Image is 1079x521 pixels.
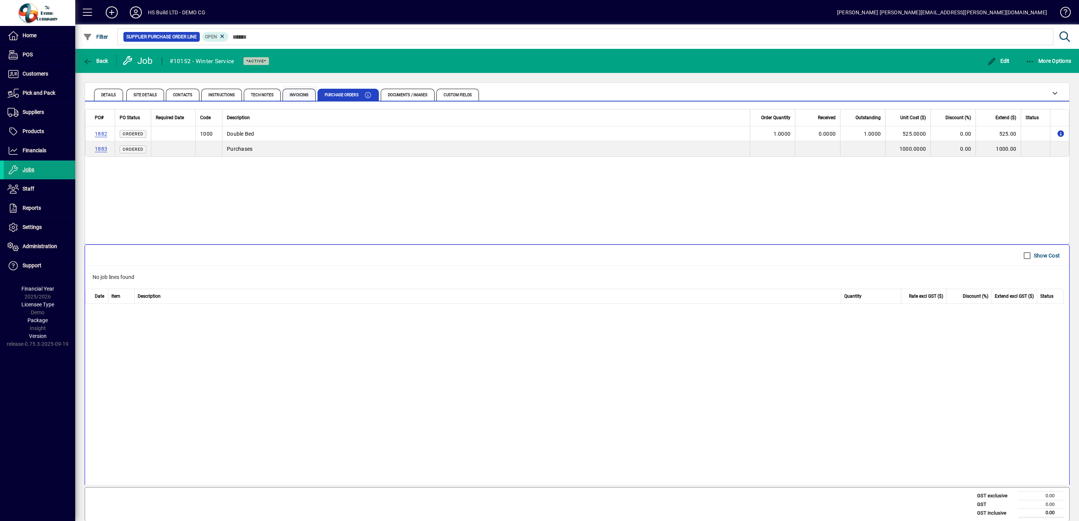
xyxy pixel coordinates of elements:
td: 0.00 [1018,492,1064,500]
button: More Options [1024,54,1073,68]
span: Quantity [844,293,862,300]
span: Status [1026,114,1039,122]
span: Item [111,293,120,300]
span: Status [1040,293,1053,300]
span: PO Status [120,114,140,122]
span: Settings [23,224,42,230]
span: Home [23,32,36,38]
td: GST [973,500,1018,509]
a: Staff [4,180,75,198]
a: Administration [4,237,75,256]
button: Add [100,6,124,19]
a: Settings [4,218,75,237]
a: Home [4,26,75,45]
button: Back [81,54,110,68]
span: Ordered [123,132,143,136]
td: GST exclusive [973,492,1018,500]
td: 0.0000 [795,126,840,141]
button: Profile [124,6,148,19]
span: Unit Cost ($) [900,114,926,122]
a: Suppliers [4,103,75,122]
a: Knowledge Base [1055,2,1070,26]
span: Extend ($) [995,114,1016,122]
div: Job [122,55,154,67]
span: Open [205,34,217,39]
div: [PERSON_NAME] [PERSON_NAME][EMAIL_ADDRESS][PERSON_NAME][DOMAIN_NAME] [837,6,1047,18]
span: Discount (%) [945,114,971,122]
app-page-header-button: Back [75,54,117,68]
a: Products [4,122,75,141]
span: Support [23,262,41,268]
span: Financials [23,147,46,153]
span: 1000 [200,131,213,137]
span: Description [227,114,250,122]
span: Date [95,293,104,300]
td: Double Bed [222,126,750,141]
span: Administration [23,243,57,249]
td: 1.0000 [750,126,795,141]
td: Purchases [222,141,750,156]
span: Discount (%) [963,293,988,300]
span: Required Date [156,114,184,122]
td: 1000.00 [976,141,1021,156]
span: Reports [23,205,41,211]
span: Supplier Purchase Order Line [126,33,197,41]
span: Contacts [173,93,192,97]
a: 1882 [95,131,107,137]
button: Filter [81,30,110,44]
td: GST inclusive [973,509,1018,518]
span: Purchase Orders [325,93,359,97]
span: Version [29,333,47,339]
span: Details [101,93,116,97]
a: POS [4,45,75,64]
span: Custom Fields [444,93,471,97]
td: 0.00 [930,126,976,141]
span: PO# [95,114,103,122]
div: HS Build LTD - DEMO CG [148,6,205,18]
span: Back [83,58,108,64]
td: 0.00 [1018,500,1064,509]
button: Edit [985,54,1012,68]
span: Instructions [208,93,235,97]
span: Customers [23,71,48,77]
td: 0.00 [930,141,976,156]
a: Pick and Pack [4,84,75,103]
span: Licensee Type [21,301,54,307]
span: Outstanding [856,114,881,122]
span: Description [138,293,161,300]
span: Site Details [134,93,157,97]
a: Financials [4,141,75,160]
a: Customers [4,65,75,83]
div: No job lines found [85,266,1069,289]
span: Order Quantity [761,114,790,122]
span: More Options [1026,58,1071,64]
label: Show Cost [1032,252,1060,259]
span: Invoicing [290,93,309,97]
td: 525.0000 [885,126,930,141]
div: #10152 - Winter Service [170,55,234,67]
span: Received [818,114,836,122]
span: Documents / Images [388,93,428,97]
span: Staff [23,186,34,192]
span: Edit [987,58,1010,64]
div: Description [227,114,745,122]
span: Rate excl GST ($) [909,293,943,300]
span: Suppliers [23,109,44,115]
span: Code [200,114,211,122]
span: Ordered [123,147,143,152]
a: Support [4,256,75,275]
span: Products [23,128,44,134]
span: Pick and Pack [23,90,55,96]
span: Tech Notes [251,93,274,97]
div: Code [200,114,217,122]
mat-chip: Completion status: Open [202,32,229,42]
a: Reports [4,199,75,218]
td: 1.0000 [840,126,885,141]
td: 525.00 [976,126,1021,141]
td: 0.00 [1018,509,1064,518]
div: Required Date [156,114,191,122]
div: PO# [95,114,110,122]
span: Extend excl GST ($) [995,293,1034,300]
span: Financial Year [21,286,54,292]
span: Package [27,317,48,323]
